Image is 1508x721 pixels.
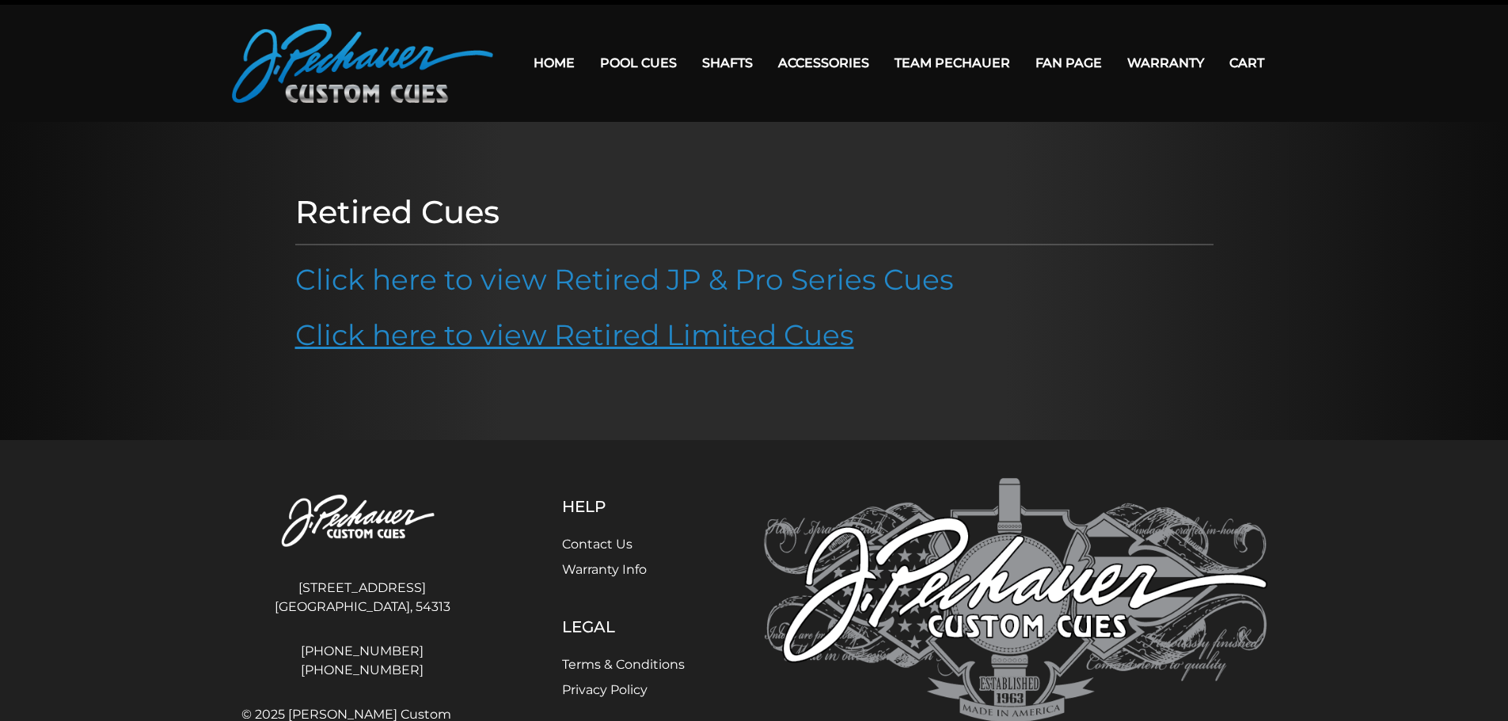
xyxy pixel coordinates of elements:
[241,661,484,680] a: [PHONE_NUMBER]
[295,262,954,297] a: Click here to view Retired JP & Pro Series Cues
[562,657,685,672] a: Terms & Conditions
[232,24,493,103] img: Pechauer Custom Cues
[562,682,648,697] a: Privacy Policy
[765,43,882,83] a: Accessories
[1217,43,1277,83] a: Cart
[295,193,1214,231] h1: Retired Cues
[241,572,484,623] address: [STREET_ADDRESS] [GEOGRAPHIC_DATA], 54313
[1023,43,1115,83] a: Fan Page
[241,642,484,661] a: [PHONE_NUMBER]
[241,478,484,566] img: Pechauer Custom Cues
[562,537,632,552] a: Contact Us
[562,562,647,577] a: Warranty Info
[882,43,1023,83] a: Team Pechauer
[587,43,689,83] a: Pool Cues
[689,43,765,83] a: Shafts
[562,617,685,636] h5: Legal
[562,497,685,516] h5: Help
[521,43,587,83] a: Home
[1115,43,1217,83] a: Warranty
[295,317,854,352] a: Click here to view Retired Limited Cues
